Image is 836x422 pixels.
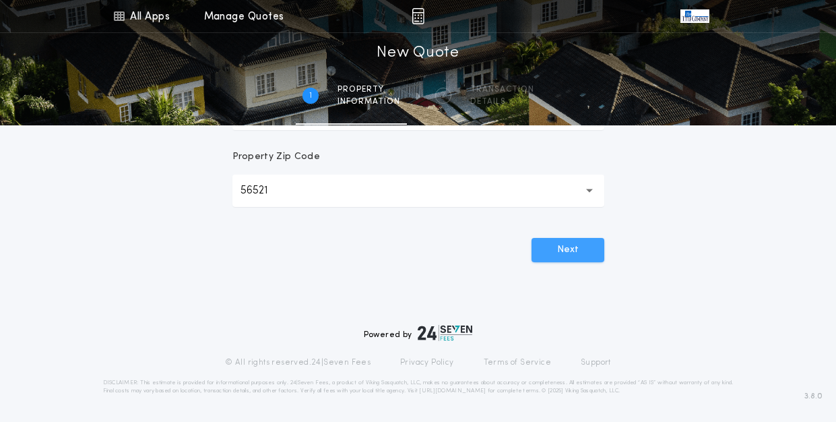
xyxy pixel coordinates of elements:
p: DISCLAIMER: This estimate is provided for informational purposes only. 24|Seven Fees, a product o... [103,379,734,395]
a: [URL][DOMAIN_NAME] [419,388,486,394]
p: Property Zip Code [232,150,320,164]
span: details [470,96,534,107]
img: img [412,8,424,24]
span: 3.8.0 [804,390,823,402]
p: © All rights reserved. 24|Seven Fees [225,357,371,368]
p: 56521 [240,183,290,199]
a: Support [581,357,611,368]
div: Powered by [364,325,473,341]
a: Privacy Policy [400,357,454,368]
a: Terms of Service [484,357,551,368]
h1: New Quote [377,42,459,64]
span: information [337,96,400,107]
h2: 1 [309,90,312,101]
span: Transaction [470,84,534,95]
img: vs-icon [680,9,709,23]
img: logo [418,325,473,341]
span: Property [337,84,400,95]
h2: 2 [441,90,445,101]
button: Next [532,238,604,262]
button: 56521 [232,175,604,207]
